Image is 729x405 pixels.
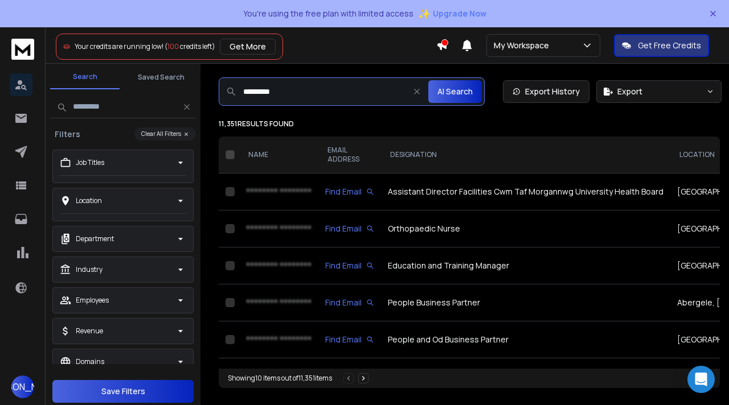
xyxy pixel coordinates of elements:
[503,80,589,103] a: Export History
[76,234,114,243] p: Department
[134,127,196,140] button: Clear All Filters
[638,40,701,51] p: Get Free Credits
[325,334,374,345] div: Find Email
[318,137,381,173] th: EMAIL ADDRESS
[325,186,374,197] div: Find Email
[165,42,215,51] span: ( credits left)
[228,374,332,383] div: Showing 10 items out of 11,351 items
[76,296,109,305] p: Employees
[494,40,554,51] p: My Workspace
[325,223,374,234] div: Find Email
[325,260,374,271] div: Find Email
[614,34,709,57] button: Get Free Credits
[75,42,163,51] span: Your credits are running low!
[220,39,276,55] button: Get More
[243,8,413,19] p: You're using the free plan with limited access
[239,137,318,173] th: NAME
[325,297,374,308] div: Find Email
[76,196,102,205] p: Location
[381,210,670,247] td: Orthopaedic Nurse
[76,265,103,274] p: Industry
[617,86,642,97] span: Export
[687,366,715,393] div: Open Intercom Messenger
[381,137,670,173] th: DESIGNATION
[418,2,486,25] button: ✨Upgrade Now
[50,129,85,140] h3: Filters
[418,6,431,22] span: ✨
[433,8,486,19] span: Upgrade Now
[381,247,670,284] td: Education and Training Manager
[381,284,670,321] td: People Business Partner
[126,66,196,89] button: Saved Search
[52,380,194,403] button: Save Filters
[381,321,670,358] td: People and Od Business Partner
[76,327,103,336] p: Revenue
[219,119,720,129] p: 11,351 results found
[76,357,104,366] p: Domains
[381,358,670,395] td: Senior Physical Therapist
[50,65,120,89] button: Search
[11,39,34,60] img: logo
[76,158,104,167] p: Job Titles
[11,375,34,398] button: [PERSON_NAME]
[167,42,179,51] span: 100
[381,173,670,210] td: Assistant Director Facilities Cwm Taf Morgannwg University Health Board
[428,80,482,103] button: AI Search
